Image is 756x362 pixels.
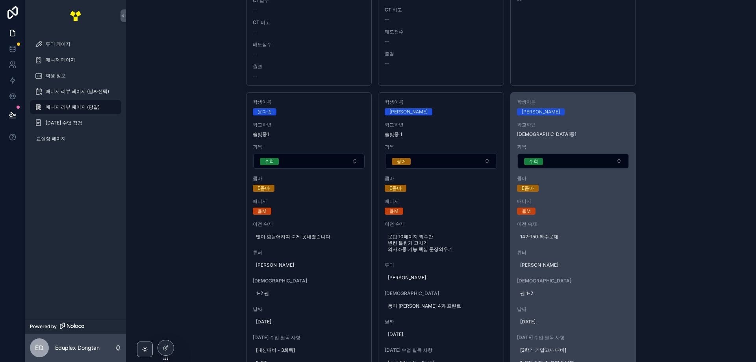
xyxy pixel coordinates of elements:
[46,88,109,95] span: 매니저 리뷰 페이지 (날짜선택)
[30,69,121,83] a: 학생 정보
[517,131,630,137] span: [DEMOGRAPHIC_DATA]중1
[30,37,121,51] a: 튜터 페이지
[520,234,626,240] span: 142-150 짝수문제
[46,72,66,79] span: 학생 정보
[388,275,494,281] span: [PERSON_NAME]
[258,208,267,215] div: 율M
[385,198,497,204] span: 매니저
[253,221,365,227] span: 이전 숙제
[385,262,497,268] span: 튜터
[522,185,534,192] div: E콤마
[55,344,100,352] p: Eduplex Dongtan
[256,234,362,240] span: 많이 힘들어하여 숙제 못내줬습니다.
[385,154,497,169] button: Select Button
[388,303,494,309] span: 동아 [PERSON_NAME] 4과 프린트
[517,278,630,284] span: [DEMOGRAPHIC_DATA]
[25,319,126,334] a: Powered by
[253,144,365,150] span: 과목
[385,7,497,13] span: CT 비고
[253,175,365,182] span: 콤마
[529,158,538,165] div: 수학
[30,53,121,67] a: 매니저 페이지
[69,9,82,22] img: App logo
[253,278,365,284] span: [DEMOGRAPHIC_DATA]
[253,19,365,26] span: CT 비고
[30,116,121,130] a: [DATE] 수업 점검
[256,319,362,325] span: [DATE].
[385,38,389,45] span: --
[265,158,274,165] div: 수학
[520,262,626,268] span: [PERSON_NAME]
[385,51,497,57] span: 출결
[253,51,258,57] span: --
[388,234,494,252] span: 문법 10페이지 짝수만 빈칸 틀린거 고치기 의사소통 기능 핵심 문장외우기
[385,99,497,105] span: 학생이름
[517,144,630,150] span: 과목
[517,334,630,341] span: [DATE] 수업 필독 사항
[522,208,531,215] div: 율M
[389,185,402,192] div: E콤마
[46,104,100,110] span: 매니저 리뷰 페이지 (당일)
[389,208,398,215] div: 율M
[517,306,630,312] span: 날짜
[253,131,365,137] span: 솔빛중1
[385,175,497,182] span: 콤마
[385,16,389,22] span: --
[385,144,497,150] span: 과목
[46,41,70,47] span: 튜터 페이지
[253,334,365,341] span: [DATE] 수업 필독 사항
[385,29,497,35] span: 태도점수
[520,290,626,297] span: 쎈 1-2
[388,331,494,338] span: [DATE].
[385,319,497,325] span: 날짜
[253,29,258,35] span: --
[30,132,121,146] a: 교실장 페이지
[253,306,365,312] span: 날짜
[256,290,362,297] span: 1-2 쎈
[30,323,57,330] span: Powered by
[30,84,121,98] a: 매니저 리뷰 페이지 (날짜선택)
[517,154,629,169] button: Select Button
[517,221,630,227] span: 이전 숙제
[517,198,630,204] span: 매니저
[385,221,497,227] span: 이전 숙제
[397,158,406,165] div: 영어
[517,175,630,182] span: 콤마
[517,122,630,128] span: 학교학년
[517,99,630,105] span: 학생이름
[46,120,82,126] span: [DATE] 수업 점검
[522,108,560,115] div: [PERSON_NAME]
[253,249,365,256] span: 튜터
[520,319,626,325] span: [DATE].
[256,262,362,268] span: [PERSON_NAME]
[46,57,75,63] span: 매니저 페이지
[389,108,428,115] div: [PERSON_NAME]
[253,41,365,48] span: 태도점수
[385,347,497,353] span: [DATE] 수업 필독 사항
[385,60,389,67] span: --
[517,249,630,256] span: 튜터
[35,343,44,353] span: ED
[253,73,258,79] span: --
[253,198,365,204] span: 매니저
[253,63,365,70] span: 출결
[253,99,365,105] span: 학생이름
[385,290,497,297] span: [DEMOGRAPHIC_DATA]
[253,122,365,128] span: 학교학년
[253,7,258,13] span: --
[36,136,66,142] span: 교실장 페이지
[253,154,365,169] button: Select Button
[258,108,272,115] div: 윤다솜
[385,122,497,128] span: 학교학년
[258,185,270,192] div: E콤마
[25,32,126,156] div: scrollable content
[385,131,497,137] span: 솔빛중 1
[30,100,121,114] a: 매니저 리뷰 페이지 (당일)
